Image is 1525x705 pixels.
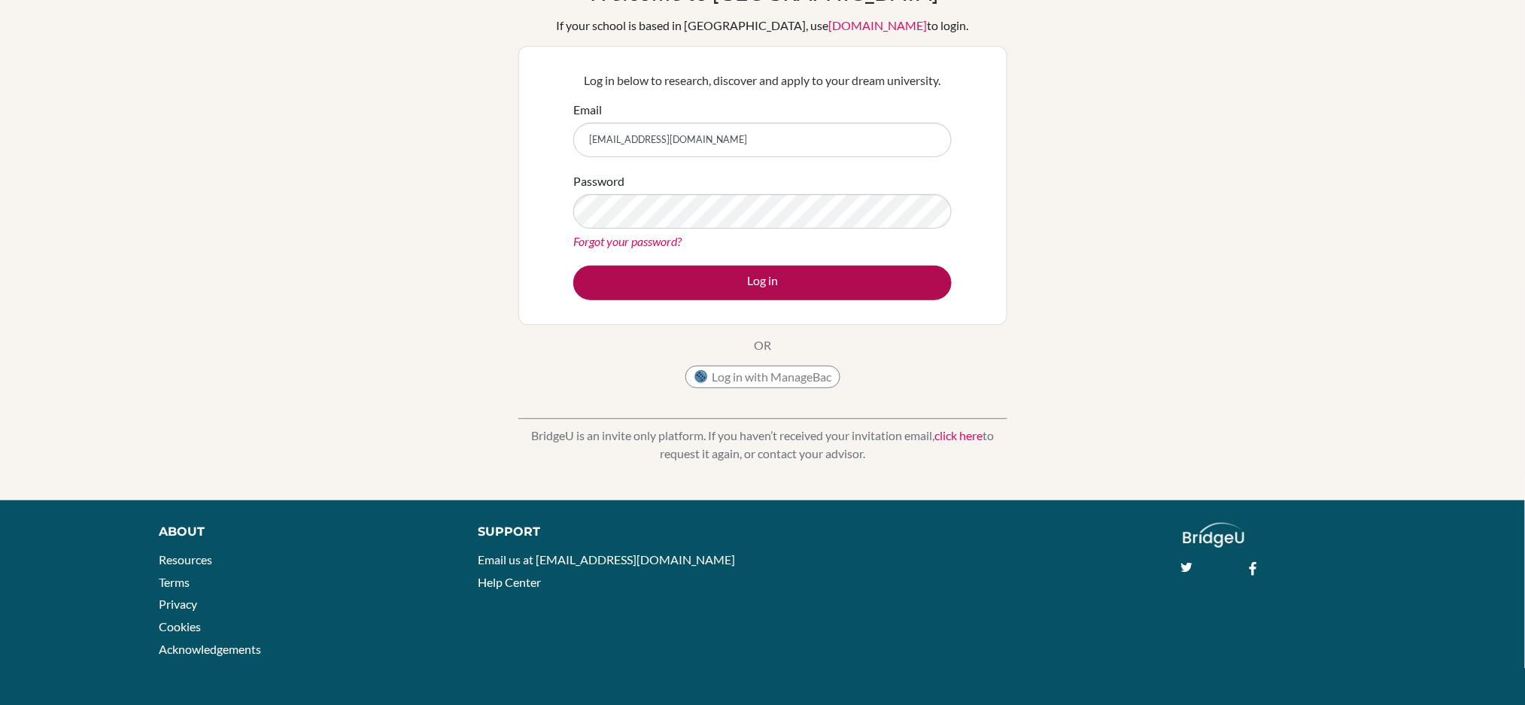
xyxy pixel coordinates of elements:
[478,552,735,567] a: Email us at [EMAIL_ADDRESS][DOMAIN_NAME]
[159,642,261,656] a: Acknowledgements
[685,366,840,388] button: Log in with ManageBac
[159,575,190,589] a: Terms
[1183,523,1244,548] img: logo_white@2x-f4f0deed5e89b7ecb1c2cc34c3e3d731f90f0f143d5ea2071677605dd97b5244.png
[159,523,444,541] div: About
[829,18,928,32] a: [DOMAIN_NAME]
[557,17,969,35] div: If your school is based in [GEOGRAPHIC_DATA], use to login.
[573,172,624,190] label: Password
[159,597,197,611] a: Privacy
[478,575,541,589] a: Help Center
[159,619,201,634] a: Cookies
[573,234,682,248] a: Forgot your password?
[934,428,983,442] a: click here
[478,523,745,541] div: Support
[573,266,952,300] button: Log in
[573,71,952,90] p: Log in below to research, discover and apply to your dream university.
[573,101,602,119] label: Email
[159,552,212,567] a: Resources
[754,336,771,354] p: OR
[518,427,1007,463] p: BridgeU is an invite only platform. If you haven’t received your invitation email, to request it ...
